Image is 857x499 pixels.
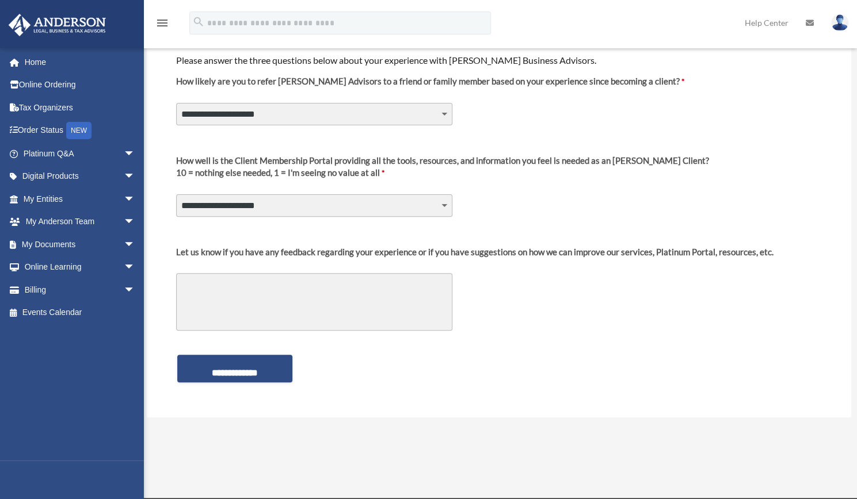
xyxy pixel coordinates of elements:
a: Home [8,51,153,74]
a: Online Ordering [8,74,153,97]
i: menu [155,16,169,30]
a: Order StatusNEW [8,119,153,143]
a: Online Learningarrow_drop_down [8,256,153,279]
span: arrow_drop_down [124,142,147,166]
a: Tax Organizers [8,96,153,119]
img: Anderson Advisors Platinum Portal [5,14,109,36]
img: User Pic [831,14,848,31]
a: My Anderson Teamarrow_drop_down [8,210,153,233]
span: arrow_drop_down [124,210,147,234]
a: My Documentsarrow_drop_down [8,233,153,256]
div: Let us know if you have any feedback regarding your experience or if you have suggestions on how ... [176,246,774,258]
span: arrow_drop_down [124,233,147,256]
div: NEW [66,122,92,139]
a: Events Calendar [8,301,153,324]
a: Digital Productsarrow_drop_down [8,165,153,188]
a: Platinum Q&Aarrow_drop_down [8,142,153,165]
span: arrow_drop_down [124,256,147,279]
h4: Please answer the three questions below about your experience with [PERSON_NAME] Business Advisors. [176,54,822,67]
a: My Entitiesarrow_drop_down [8,187,153,210]
span: arrow_drop_down [124,165,147,189]
div: How well is the Client Membership Portal providing all the tools, resources, and information you ... [176,155,709,167]
label: How likely are you to refer [PERSON_NAME] Advisors to a friend or family member based on your exp... [176,75,684,97]
a: Billingarrow_drop_down [8,278,153,301]
span: arrow_drop_down [124,278,147,302]
i: search [192,16,205,28]
label: 10 = nothing else needed, 1 = I'm seeing no value at all [176,155,709,188]
a: menu [155,20,169,30]
span: arrow_drop_down [124,187,147,211]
